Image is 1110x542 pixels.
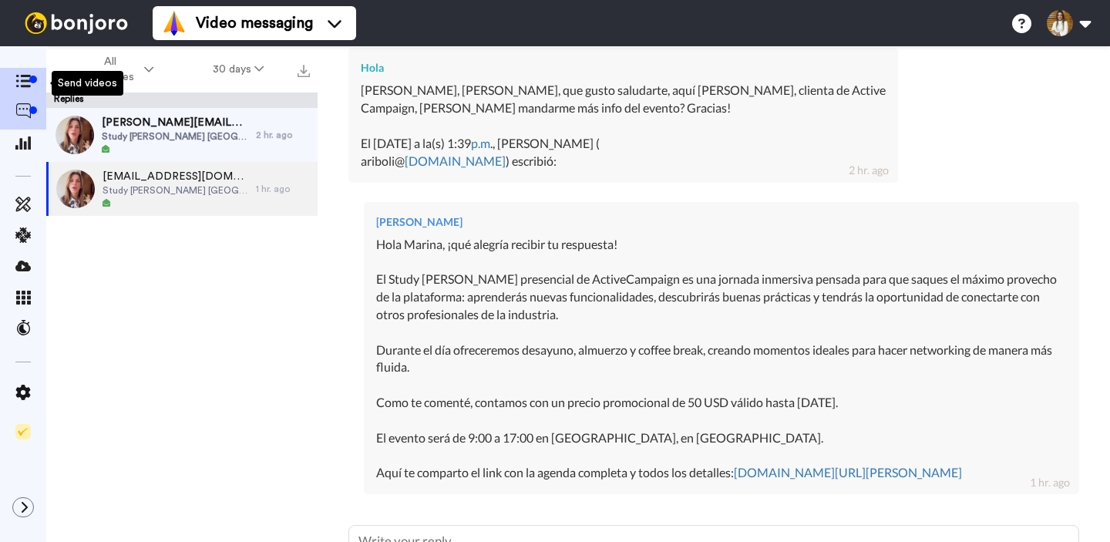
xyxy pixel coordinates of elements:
a: [DOMAIN_NAME] [405,153,506,168]
a: [PERSON_NAME][EMAIL_ADDRESS][PERSON_NAME][DOMAIN_NAME]Study [PERSON_NAME] [GEOGRAPHIC_DATA] - Env... [46,108,318,162]
img: export.svg [298,65,310,77]
img: vm-color.svg [162,11,187,35]
div: [PERSON_NAME], [PERSON_NAME], que gusto saludarte, aquí [PERSON_NAME], clienta de Active Campaign... [361,82,886,170]
div: Send videos [52,71,123,96]
span: [PERSON_NAME][EMAIL_ADDRESS][PERSON_NAME][DOMAIN_NAME] [102,115,248,130]
button: 30 days [183,56,294,83]
span: [EMAIL_ADDRESS][DOMAIN_NAME] [103,169,248,184]
span: Video messaging [196,12,313,34]
div: Hola [361,60,886,76]
a: p.m [471,136,490,150]
img: 27956ee2-fdfb-4e77-9b30-86764f74970b-thumb.jpg [55,116,94,154]
span: All assignees [79,54,141,85]
span: Study [PERSON_NAME] [GEOGRAPHIC_DATA] - Envío 1 [102,130,248,143]
div: Hola Marina, ¡qué alegría recibir tu respuesta! El Study [PERSON_NAME] presencial de ActiveCampai... [376,236,1067,483]
div: [PERSON_NAME] [376,214,1067,230]
div: 1 hr. ago [256,183,310,195]
img: Checklist.svg [15,424,31,439]
span: Study [PERSON_NAME] [GEOGRAPHIC_DATA] - Envío 1 [103,184,248,197]
div: 2 hr. ago [849,163,889,178]
a: [EMAIL_ADDRESS][DOMAIN_NAME]Study [PERSON_NAME] [GEOGRAPHIC_DATA] - Envío 11 hr. ago [46,162,318,216]
button: Export all results that match these filters now. [293,58,314,81]
img: bj-logo-header-white.svg [18,12,134,34]
a: [DOMAIN_NAME][URL][PERSON_NAME] [734,465,962,480]
div: Replies [46,93,318,108]
img: 27956ee2-fdfb-4e77-9b30-86764f74970b-thumb.jpg [56,170,95,208]
div: 2 hr. ago [256,129,310,141]
button: All assignees [49,48,183,91]
div: 1 hr. ago [1030,475,1070,490]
